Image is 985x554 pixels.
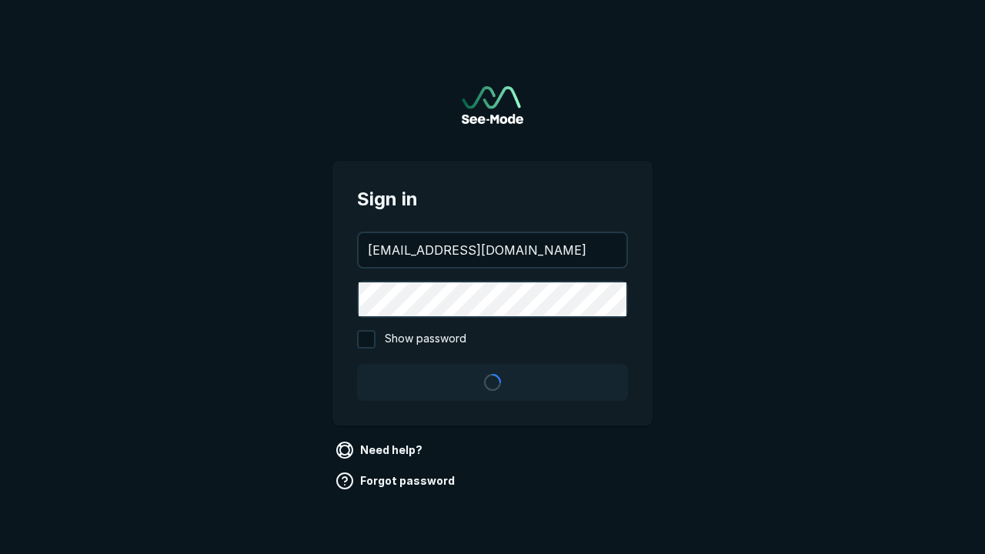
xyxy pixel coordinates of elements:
input: your@email.com [359,233,626,267]
a: Forgot password [332,469,461,493]
span: Sign in [357,185,628,213]
img: See-Mode Logo [462,86,523,124]
span: Show password [385,330,466,349]
a: Need help? [332,438,429,462]
a: Go to sign in [462,86,523,124]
